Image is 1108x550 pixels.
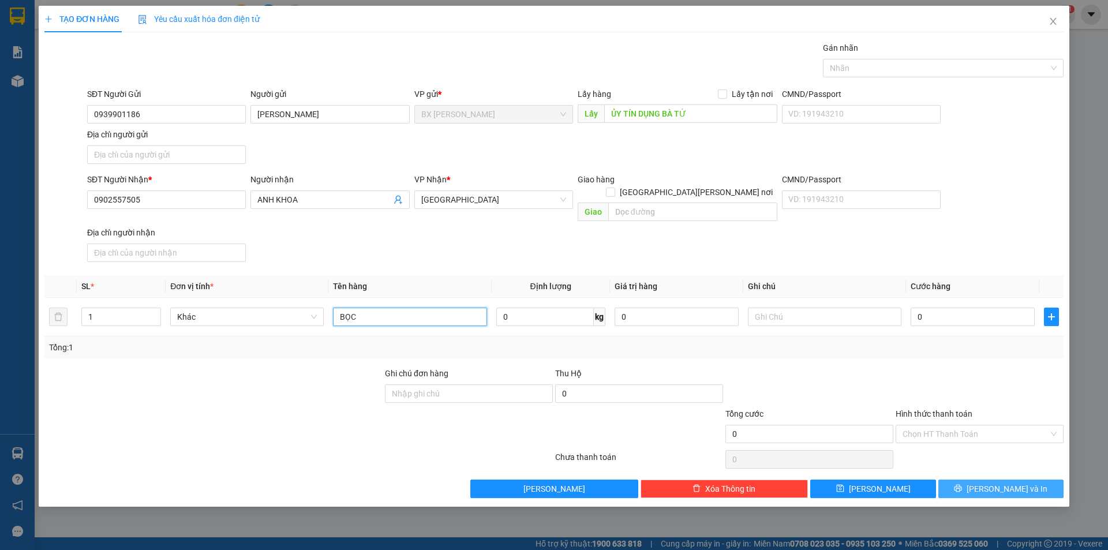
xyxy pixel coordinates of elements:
[530,282,571,291] span: Định lượng
[705,482,755,495] span: Xóa Thông tin
[1045,312,1058,321] span: plus
[49,308,68,326] button: delete
[554,451,724,471] div: Chưa thanh toán
[250,88,409,100] div: Người gửi
[578,175,615,184] span: Giao hàng
[608,203,777,221] input: Dọc đường
[604,104,777,123] input: Dọc đường
[414,175,447,184] span: VP Nhận
[849,482,911,495] span: [PERSON_NAME]
[87,88,246,100] div: SĐT Người Gửi
[727,88,777,100] span: Lấy tận nơi
[967,482,1047,495] span: [PERSON_NAME] và In
[615,186,777,199] span: [GEOGRAPHIC_DATA][PERSON_NAME] nơi
[170,282,214,291] span: Đơn vị tính
[578,104,604,123] span: Lấy
[1037,6,1069,38] button: Close
[725,409,763,418] span: Tổng cước
[87,173,246,186] div: SĐT Người Nhận
[44,15,53,23] span: plus
[1044,308,1059,326] button: plus
[81,282,91,291] span: SL
[578,203,608,221] span: Giao
[49,341,428,354] div: Tổng: 1
[87,145,246,164] input: Địa chỉ của người gửi
[421,106,566,123] span: BX Cao Lãnh
[421,191,566,208] span: Sài Gòn
[87,226,246,239] div: Địa chỉ người nhận
[615,282,657,291] span: Giá trị hàng
[177,308,317,325] span: Khác
[385,384,553,403] input: Ghi chú đơn hàng
[385,369,448,378] label: Ghi chú đơn hàng
[810,480,935,498] button: save[PERSON_NAME]
[692,484,701,493] span: delete
[333,282,367,291] span: Tên hàng
[578,89,611,99] span: Lấy hàng
[743,275,906,298] th: Ghi chú
[414,88,573,100] div: VP gửi
[138,15,147,24] img: icon
[44,14,119,24] span: TẠO ĐƠN HÀNG
[954,484,962,493] span: printer
[823,43,858,53] label: Gán nhãn
[250,173,409,186] div: Người nhận
[394,195,403,204] span: user-add
[615,308,739,326] input: 0
[911,282,950,291] span: Cước hàng
[836,484,844,493] span: save
[782,88,941,100] div: CMND/Passport
[555,369,582,378] span: Thu Hộ
[938,480,1064,498] button: printer[PERSON_NAME] và In
[523,482,585,495] span: [PERSON_NAME]
[641,480,808,498] button: deleteXóa Thông tin
[896,409,972,418] label: Hình thức thanh toán
[594,308,605,326] span: kg
[782,173,941,186] div: CMND/Passport
[333,308,486,326] input: VD: Bàn, Ghế
[748,308,901,326] input: Ghi Chú
[87,128,246,141] div: Địa chỉ người gửi
[138,14,260,24] span: Yêu cầu xuất hóa đơn điện tử
[87,244,246,262] input: Địa chỉ của người nhận
[470,480,638,498] button: [PERSON_NAME]
[1049,17,1058,26] span: close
